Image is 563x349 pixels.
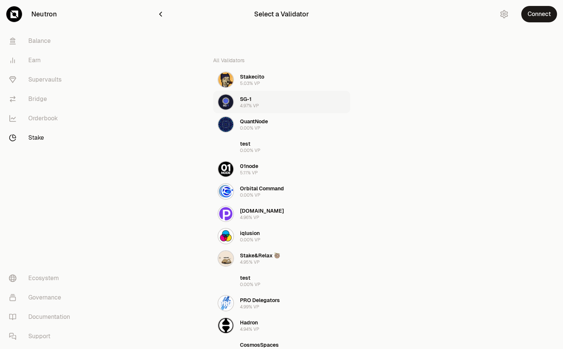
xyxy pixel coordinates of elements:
[240,326,259,332] div: 4.94% VP
[213,136,350,158] button: test Logotest0.00% VP
[3,51,80,70] a: Earn
[213,247,350,270] button: Stake&Relax 🦥 LogoStake&Relax 🦥4.95% VP
[218,161,234,177] img: 01node Logo
[213,203,350,225] button: polkachu.com Logo[DOMAIN_NAME]4.96% VP
[218,94,234,110] img: SG-1 Logo
[3,327,80,346] a: Support
[213,158,350,180] button: 01node Logo01node5.11% VP
[213,180,350,203] button: Orbital Command LogoOrbital Command0.00% VP
[3,128,80,147] a: Stake
[3,288,80,307] a: Governance
[240,259,260,265] div: 4.95% VP
[240,147,260,153] div: 0.00% VP
[240,296,280,304] div: PRO Delegators
[240,118,268,125] div: QuantNode
[240,319,258,326] div: Hadron
[213,292,350,314] button: PRO Delegators LogoPRO Delegators4.99% VP
[218,116,234,133] img: QuantNode Logo
[240,80,260,86] div: 5.03% VP
[218,317,234,334] img: Hadron Logo
[254,9,309,19] div: Select a Validator
[240,73,264,80] div: Stakecito
[240,185,284,192] div: Orbital Command
[3,31,80,51] a: Balance
[3,89,80,109] a: Bridge
[213,52,350,69] div: All Validators
[218,228,234,244] img: iqlusion Logo
[521,6,557,22] button: Connect
[218,183,234,200] img: Orbital Command Logo
[240,274,250,282] div: test
[240,125,260,131] div: 0.00% VP
[213,225,350,247] button: iqlusion Logoiqlusion0.00% VP
[218,206,234,222] img: polkachu.com Logo
[3,307,80,327] a: Documentation
[3,70,80,89] a: Supervaults
[240,304,259,310] div: 4.99% VP
[240,207,284,215] div: [DOMAIN_NAME]
[213,69,350,91] button: Stakecito LogoStakecito5.03% VP
[218,295,234,311] img: PRO Delegators Logo
[213,314,350,337] button: Hadron LogoHadron4.94% VP
[240,229,260,237] div: iqlusion
[218,250,234,267] img: Stake&Relax 🦥 Logo
[240,282,260,288] div: 0.00% VP
[240,170,258,176] div: 5.11% VP
[213,113,350,136] button: QuantNode LogoQuantNode0.00% VP
[240,341,279,349] div: CosmosSpaces
[3,109,80,128] a: Orderbook
[240,252,280,259] div: Stake&Relax 🦥
[240,103,259,109] div: 4.97% VP
[213,91,350,113] button: SG-1 LogoSG-14.97% VP
[240,192,260,198] div: 0.00% VP
[3,269,80,288] a: Ecosystem
[218,72,234,88] img: Stakecito Logo
[240,215,259,220] div: 4.96% VP
[240,162,258,170] div: 01node
[240,237,260,243] div: 0.00% VP
[240,140,250,147] div: test
[213,270,350,292] button: test Logotest0.00% VP
[240,95,252,103] div: SG-1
